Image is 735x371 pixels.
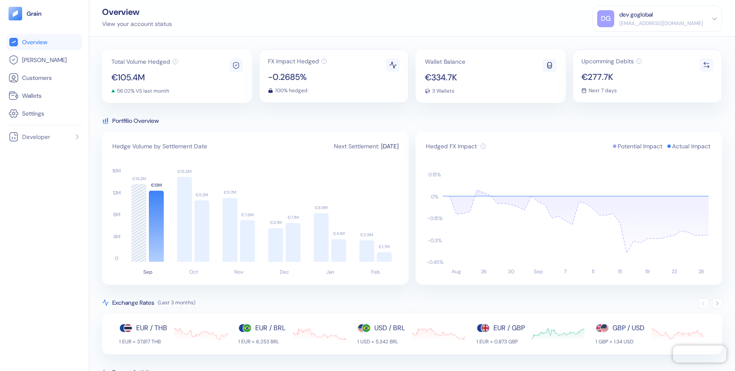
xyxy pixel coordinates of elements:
[425,73,465,82] span: €334.7K
[534,268,543,275] text: Sep
[102,8,172,16] div: Overview
[119,338,167,345] div: 1 EUR = 37.817 THB
[326,269,334,275] text: Jan
[357,338,405,345] div: 1 USD = 5.342 BRL
[113,211,120,218] text: 8M
[381,142,399,150] span: [DATE]
[597,10,614,27] div: DG
[22,91,42,100] span: Wallets
[132,176,146,181] text: €14.2M
[672,142,710,150] span: Actual Impact
[428,171,441,178] text: 0.15 %
[379,244,390,249] text: €1.7M
[9,73,80,83] a: Customers
[581,73,642,81] span: €277.7K
[612,323,644,333] div: GBP / USD
[268,58,319,64] span: FX Impact Hedged
[112,142,207,150] span: Hedge Volume by Settlement Date
[589,88,617,93] span: Next 7 days
[427,215,443,222] text: -0.15 %
[177,169,191,174] text: €15.5M
[426,142,477,150] span: Hedged FX Impact
[315,205,328,210] text: €8.9M
[113,190,121,196] text: 12M
[22,38,47,46] span: Overview
[333,231,345,236] text: €4.1M
[22,56,67,64] span: [PERSON_NAME]
[102,20,172,28] div: View your account status
[592,268,594,275] text: 11
[374,323,405,333] div: USD / BRL
[22,74,52,82] span: Customers
[595,338,644,345] div: 1 GBP = 1.34 USD
[426,259,444,266] text: -0.45 %
[143,269,152,275] text: Sep
[9,91,80,101] a: Wallets
[481,268,487,275] text: 26
[189,269,198,275] text: Oct
[238,338,285,345] div: 1 EUR = 6.253 BRL
[136,323,167,333] div: EUR / THB
[9,108,80,119] a: Settings
[26,11,42,17] img: logo
[508,268,514,275] text: 30
[673,346,726,363] iframe: Chatra live chat
[196,192,208,198] text: €11.2M
[619,20,703,27] div: [EMAIL_ADDRESS][DOMAIN_NAME]
[117,88,169,93] span: 56.02% VS last month
[431,193,439,200] text: 0 %
[9,55,80,65] a: [PERSON_NAME]
[698,268,704,275] text: 28
[432,88,454,93] span: 3 Wallets
[270,220,282,225] text: €6.1M
[112,298,154,307] span: Exchange Rates
[234,269,243,275] text: Nov
[268,73,327,81] span: -0.2685%
[241,212,254,218] text: €7.6M
[371,269,380,275] text: Feb
[9,7,22,20] img: logo-tablet-V2.svg
[113,233,120,240] text: 4M
[645,268,650,275] text: 19
[112,167,121,174] text: 16M
[224,190,236,195] text: €11.7M
[115,255,118,262] text: 0
[618,142,662,150] span: Potential Impact
[288,215,299,220] text: €7.1M
[22,133,50,141] span: Developer
[111,73,178,82] span: €105.4M
[452,268,461,275] text: Aug
[111,59,170,65] span: Total Volume Hedged
[425,59,465,65] span: Wallet Balance
[493,323,525,333] div: EUR / GBP
[151,182,162,188] text: €13M
[476,338,525,345] div: 1 EUR = 0.873 GBP
[619,10,653,19] div: dev goglobal
[275,88,308,93] span: 100% hedged
[618,268,622,275] text: 15
[158,299,195,306] span: (Last 3 months)
[280,269,289,275] text: Dec
[255,323,285,333] div: EUR / BRL
[334,142,379,150] span: Next Settlement:
[427,237,442,244] text: -0.3 %
[581,58,634,64] span: Upcomming Debits
[564,268,567,275] text: 7
[112,116,159,125] span: Portfilio Overview
[360,232,373,238] text: €3.9M
[672,268,677,275] text: 23
[9,37,80,47] a: Overview
[22,109,44,118] span: Settings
